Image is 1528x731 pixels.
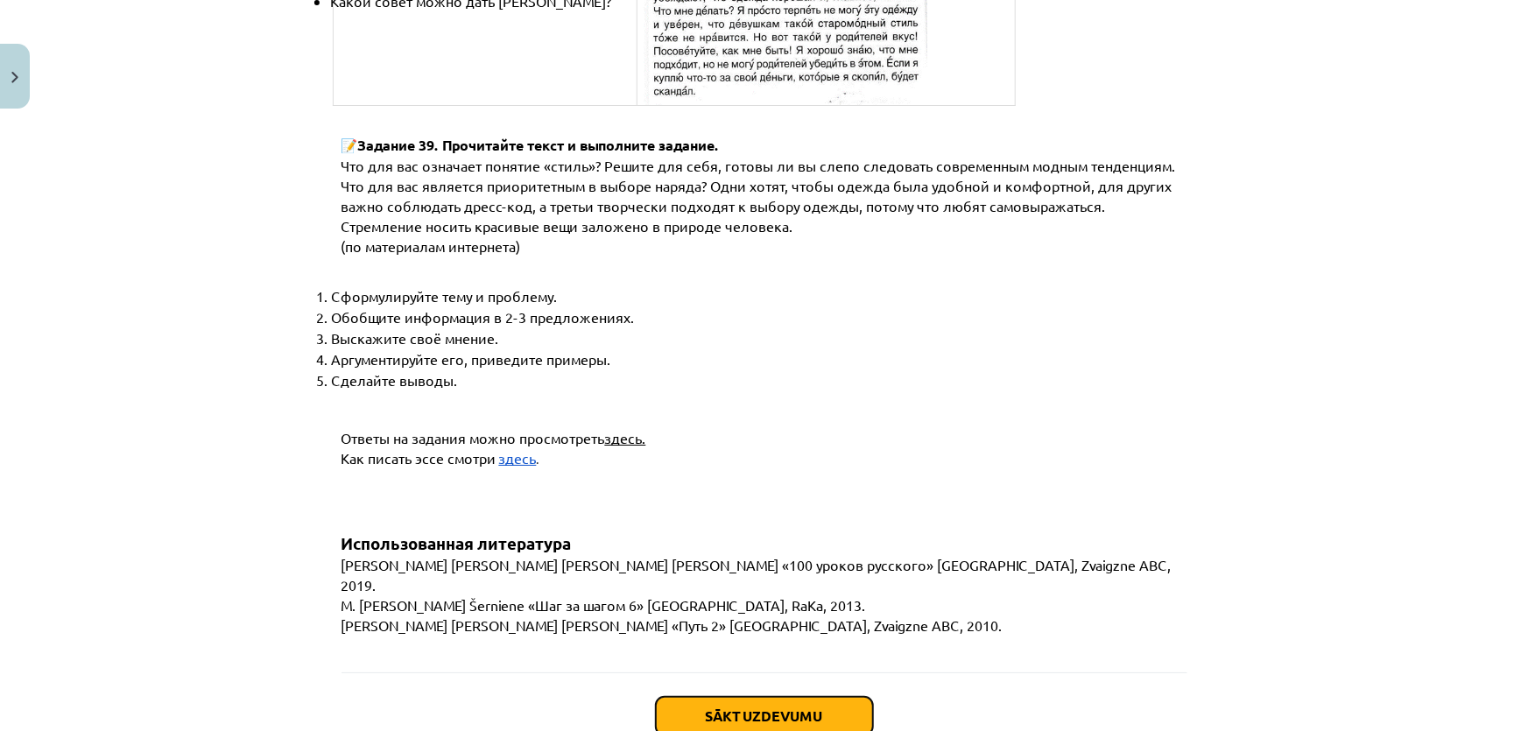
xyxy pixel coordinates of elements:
span: Аргументируйте его, приведите примеры. [332,350,611,368]
span: Задание 39. Прочитайте текст и выполните задание. [358,136,720,154]
span: Сделайте выводы. [332,371,458,389]
span: (по материалам интернета) [342,237,521,255]
span: Использованная литература [342,532,572,554]
span: Ответы на задания можно просмотреть [342,429,605,446]
b: . [342,451,539,467]
img: icon-close-lesson-0947bae3869378f0d4975bcd49f059093ad1ed9edebbc8119c70593378902aed.svg [11,72,18,83]
span: Обобщите информация в 2-3 предложениях. [332,308,635,326]
span: [PERSON_NAME] [PERSON_NAME] [PERSON_NAME] «Путь 2» [GEOGRAPHIC_DATA], Zvaigzne ABC, 2010. [342,616,1003,634]
span: [PERSON_NAME] [PERSON_NAME] [PERSON_NAME] [PERSON_NAME] «100 уроков русского» [GEOGRAPHIC_DATA], ... [342,556,1175,594]
span: здесь [499,449,537,467]
span: Как писать эссе смотри [342,449,496,467]
span: Что для вас означает понятие «стиль»? Решите для себя, готовы ли вы слепо следовать современным м... [342,157,1179,235]
span: Сформулируйте тему и проблему. [332,287,558,305]
span: M. [PERSON_NAME] Šerniene «Шаг за шагом 6» [GEOGRAPHIC_DATA], RaKa, 2013. [342,596,866,614]
a: здесь [499,451,537,467]
span: здесь. [605,429,646,446]
span: 📝 [342,137,358,154]
span: Выскажите своё мнение. [332,329,499,347]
